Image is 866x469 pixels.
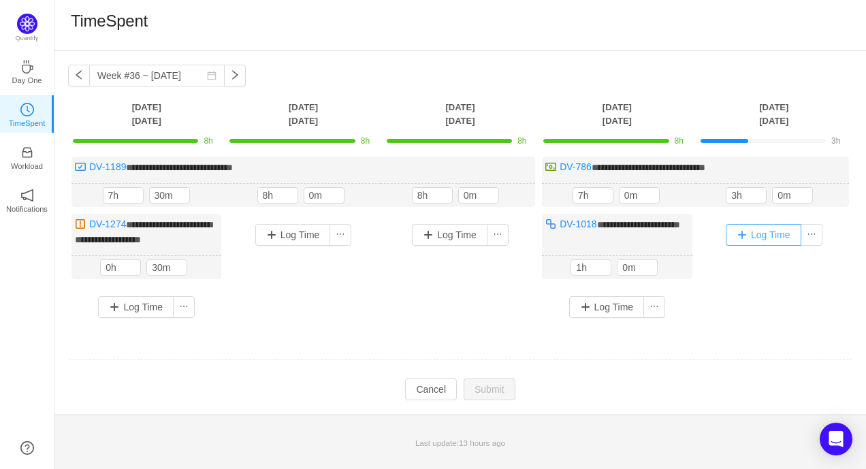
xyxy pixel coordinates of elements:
button: Submit [464,378,515,400]
a: icon: clock-circleTimeSpent [20,107,34,120]
span: 13 hours ago [459,438,505,447]
p: Day One [12,74,42,86]
button: Log Time [412,224,487,246]
span: 8h [675,136,684,146]
img: 10314 [545,161,556,172]
a: DV-1274 [89,219,126,229]
p: TimeSpent [9,117,46,129]
button: Log Time [726,224,801,246]
i: icon: calendar [207,71,216,80]
h1: TimeSpent [71,11,148,31]
button: icon: ellipsis [801,224,822,246]
button: icon: left [68,65,90,86]
i: icon: inbox [20,146,34,159]
a: icon: notificationNotifications [20,193,34,206]
div: Open Intercom Messenger [820,423,852,455]
th: [DATE] [DATE] [382,100,539,128]
span: 3h [831,136,840,146]
button: Log Time [569,296,645,318]
i: icon: notification [20,189,34,202]
th: [DATE] [DATE] [225,100,381,128]
span: 8h [517,136,526,146]
i: icon: clock-circle [20,103,34,116]
th: [DATE] [DATE] [696,100,852,128]
button: icon: ellipsis [173,296,195,318]
a: DV-1189 [89,161,126,172]
th: [DATE] [DATE] [68,100,225,128]
button: icon: ellipsis [487,224,509,246]
span: Last update: [415,438,505,447]
button: icon: ellipsis [643,296,665,318]
span: 8h [361,136,370,146]
i: icon: coffee [20,60,34,74]
th: [DATE] [DATE] [539,100,695,128]
button: Cancel [405,378,457,400]
span: 8h [204,136,212,146]
img: 10300 [75,161,86,172]
a: icon: question-circle [20,441,34,455]
p: Notifications [6,203,48,215]
a: icon: inboxWorkload [20,150,34,163]
img: 10308 [75,219,86,229]
img: Quantify [17,14,37,34]
button: icon: right [224,65,246,86]
a: DV-786 [560,161,592,172]
a: DV-1018 [560,219,596,229]
p: Workload [11,160,43,172]
a: icon: coffeeDay One [20,64,34,78]
button: Log Time [255,224,331,246]
button: Log Time [98,296,174,318]
button: icon: ellipsis [330,224,351,246]
img: 10316 [545,219,556,229]
input: Select a week [89,65,225,86]
p: Quantify [16,34,39,44]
